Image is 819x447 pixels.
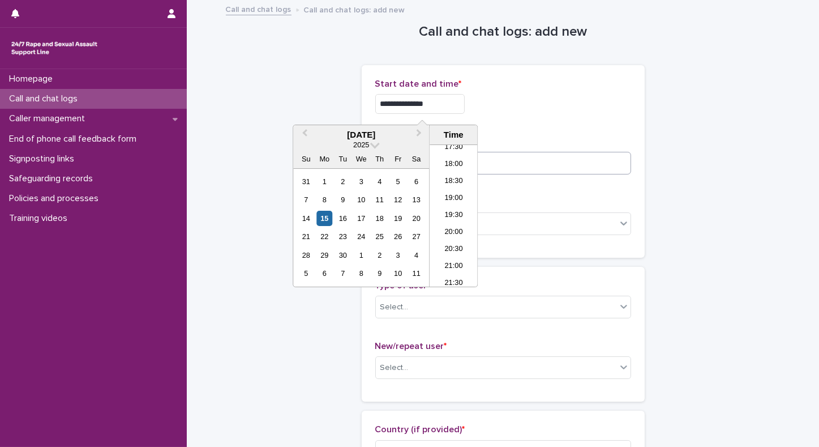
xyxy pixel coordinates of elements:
div: Choose Saturday, September 6th, 2025 [409,174,424,189]
div: Choose Monday, September 15th, 2025 [317,211,332,226]
p: Training videos [5,213,76,224]
span: New/repeat user [375,342,447,351]
img: rhQMoQhaT3yELyF149Cw [9,37,100,59]
div: Choose Friday, September 5th, 2025 [391,174,406,189]
div: Choose Monday, September 1st, 2025 [317,174,332,189]
li: 18:30 [430,173,478,190]
div: We [354,151,369,167]
span: Start date and time [375,79,462,88]
div: Choose Tuesday, October 7th, 2025 [335,266,350,281]
div: month 2025-09 [297,172,426,283]
div: Choose Wednesday, September 17th, 2025 [354,211,369,226]
div: Time [432,130,474,140]
div: Th [372,151,387,167]
li: 18:00 [430,156,478,173]
div: Choose Sunday, September 14th, 2025 [298,211,314,226]
div: Choose Thursday, September 18th, 2025 [372,211,387,226]
div: Choose Saturday, September 20th, 2025 [409,211,424,226]
div: Tu [335,151,350,167]
div: Choose Friday, October 10th, 2025 [391,266,406,281]
li: 20:00 [430,224,478,241]
div: Choose Wednesday, September 24th, 2025 [354,229,369,244]
div: Choose Tuesday, September 16th, 2025 [335,211,350,226]
div: Choose Thursday, September 4th, 2025 [372,174,387,189]
div: Choose Saturday, October 11th, 2025 [409,266,424,281]
div: Choose Tuesday, September 9th, 2025 [335,192,350,207]
div: Mo [317,151,332,167]
li: 20:30 [430,241,478,258]
div: Select... [380,362,409,374]
div: Choose Thursday, October 9th, 2025 [372,266,387,281]
div: Sa [409,151,424,167]
div: Choose Sunday, August 31st, 2025 [298,174,314,189]
p: Call and chat logs: add new [304,3,405,15]
p: Caller management [5,113,94,124]
a: Call and chat logs [226,2,291,15]
div: Choose Thursday, October 2nd, 2025 [372,248,387,263]
li: 19:00 [430,190,478,207]
li: 21:30 [430,275,478,292]
div: Choose Wednesday, October 8th, 2025 [354,266,369,281]
div: Choose Monday, September 29th, 2025 [317,248,332,263]
div: Choose Monday, September 22nd, 2025 [317,229,332,244]
div: Choose Saturday, October 4th, 2025 [409,248,424,263]
div: Choose Saturday, September 13th, 2025 [409,192,424,207]
div: Choose Friday, September 19th, 2025 [391,211,406,226]
li: 21:00 [430,258,478,275]
div: Choose Friday, October 3rd, 2025 [391,248,406,263]
span: Type of user [375,281,430,290]
div: Choose Sunday, September 7th, 2025 [298,192,314,207]
div: Choose Tuesday, September 2nd, 2025 [335,174,350,189]
div: Choose Wednesday, October 1st, 2025 [354,248,369,263]
div: Choose Monday, September 8th, 2025 [317,192,332,207]
div: Choose Wednesday, September 3rd, 2025 [354,174,369,189]
p: Safeguarding records [5,173,102,184]
div: Choose Sunday, September 28th, 2025 [298,248,314,263]
li: 17:30 [430,139,478,156]
div: Select... [380,301,409,313]
span: Country (if provided) [375,425,465,434]
div: Choose Friday, September 26th, 2025 [391,229,406,244]
div: [DATE] [293,130,429,140]
div: Choose Friday, September 12th, 2025 [391,192,406,207]
div: Choose Thursday, September 25th, 2025 [372,229,387,244]
div: Choose Tuesday, September 23rd, 2025 [335,229,350,244]
div: Su [298,151,314,167]
button: Next Month [411,126,429,144]
p: Call and chat logs [5,93,87,104]
div: Fr [391,151,406,167]
p: Signposting links [5,154,83,164]
div: Choose Saturday, September 27th, 2025 [409,229,424,244]
div: Choose Tuesday, September 30th, 2025 [335,248,350,263]
div: Choose Wednesday, September 10th, 2025 [354,192,369,207]
p: Homepage [5,74,62,84]
p: End of phone call feedback form [5,134,145,144]
div: Choose Thursday, September 11th, 2025 [372,192,387,207]
button: Previous Month [294,126,312,144]
p: Policies and processes [5,193,108,204]
div: Choose Sunday, September 21st, 2025 [298,229,314,244]
div: Choose Sunday, October 5th, 2025 [298,266,314,281]
span: 2025 [353,141,369,149]
div: Choose Monday, October 6th, 2025 [317,266,332,281]
h1: Call and chat logs: add new [362,24,645,40]
li: 19:30 [430,207,478,224]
